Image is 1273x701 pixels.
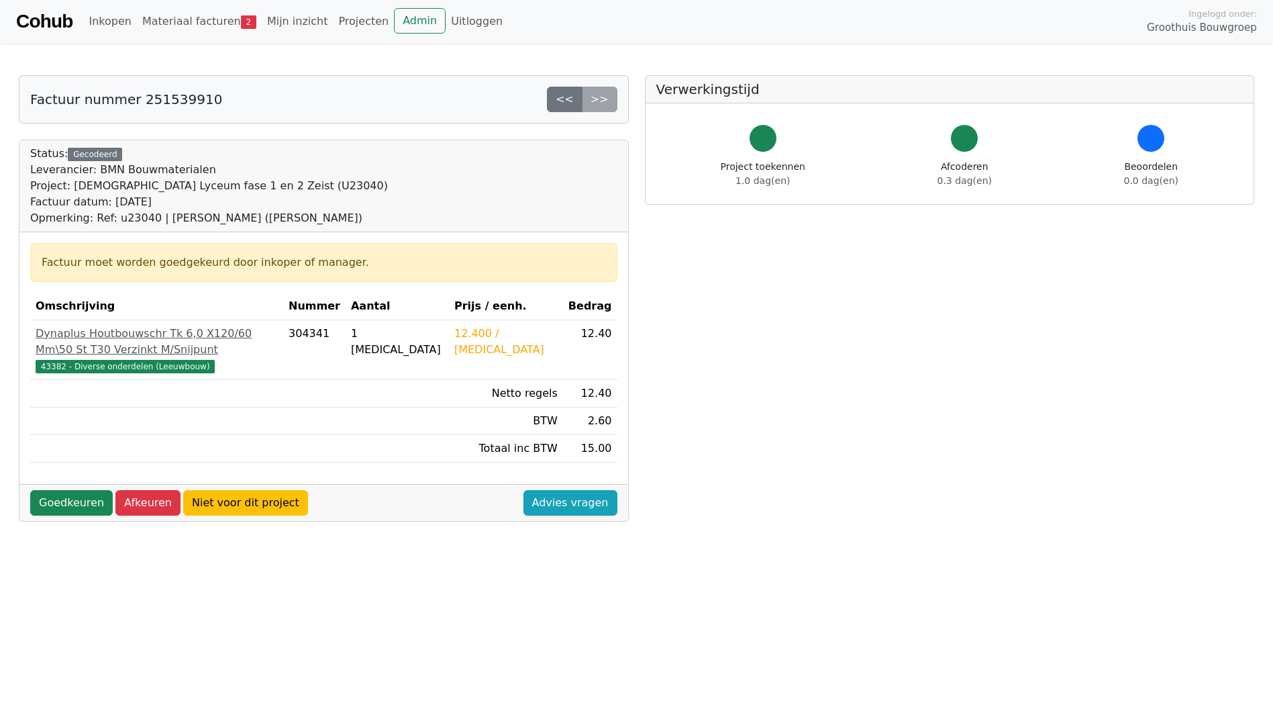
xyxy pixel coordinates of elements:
[937,160,992,188] div: Afcoderen
[1124,160,1178,188] div: Beoordelen
[656,81,1243,97] h5: Verwerkingstijd
[42,254,606,271] div: Factuur moet worden goedgekeurd door inkoper of manager.
[1147,20,1257,36] span: Groothuis Bouwgroep
[1188,7,1257,20] span: Ingelogd onder:
[351,326,444,358] div: 1 [MEDICAL_DATA]
[333,8,394,35] a: Projecten
[283,320,346,380] td: 304341
[30,162,388,178] div: Leverancier: BMN Bouwmaterialen
[563,380,617,408] td: 12.40
[30,178,388,194] div: Project: [DEMOGRAPHIC_DATA] Lyceum fase 1 en 2 Zeist (U23040)
[454,326,558,358] div: 12.400 / [MEDICAL_DATA]
[83,8,136,35] a: Inkopen
[30,490,113,516] a: Goedkeuren
[36,326,278,358] div: Dynaplus Houtbouwschr Tk 6,0 X120/60 Mm\50 St T30 Verzinkt M/Snijpunt
[721,160,805,188] div: Project toekennen
[30,293,283,320] th: Omschrijving
[449,293,563,320] th: Prijs / eenh.
[563,435,617,463] td: 15.00
[446,8,508,35] a: Uitloggen
[262,8,334,35] a: Mijn inzicht
[523,490,617,516] a: Advies vragen
[346,293,449,320] th: Aantal
[183,490,308,516] a: Niet voor dit project
[30,91,222,107] h5: Factuur nummer 251539910
[563,408,617,435] td: 2.60
[30,194,388,210] div: Factuur datum: [DATE]
[30,146,388,226] div: Status:
[283,293,346,320] th: Nummer
[241,15,256,29] span: 2
[1124,175,1178,186] span: 0.0 dag(en)
[449,435,563,463] td: Totaal inc BTW
[30,210,388,226] div: Opmerking: Ref: u23040 | [PERSON_NAME] ([PERSON_NAME])
[547,87,582,112] a: <<
[16,5,72,38] a: Cohub
[937,175,992,186] span: 0.3 dag(en)
[36,360,215,373] span: 43382 - Diverse onderdelen (Leeuwbouw)
[36,326,278,374] a: Dynaplus Houtbouwschr Tk 6,0 X120/60 Mm\50 St T30 Verzinkt M/Snijpunt43382 - Diverse onderdelen (...
[115,490,181,516] a: Afkeuren
[563,293,617,320] th: Bedrag
[735,175,790,186] span: 1.0 dag(en)
[449,380,563,408] td: Netto regels
[449,408,563,435] td: BTW
[563,320,617,380] td: 12.40
[137,8,262,35] a: Materiaal facturen2
[68,148,122,161] div: Gecodeerd
[394,8,446,34] a: Admin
